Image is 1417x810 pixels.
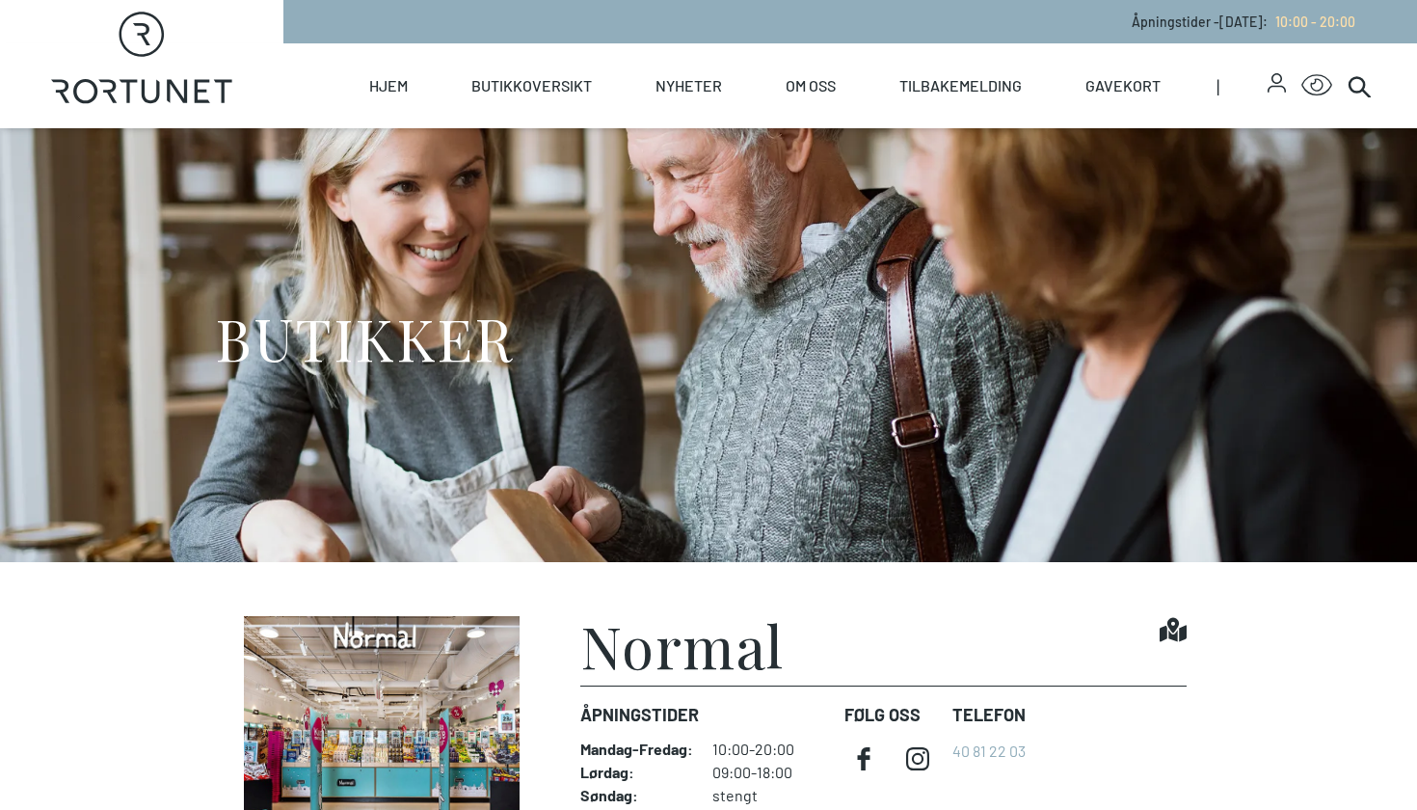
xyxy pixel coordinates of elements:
span: | [1216,43,1268,128]
button: Open Accessibility Menu [1301,70,1332,101]
dd: 09:00-18:00 [712,763,829,782]
a: Tilbakemelding [899,43,1022,128]
dt: Mandag - Fredag : [580,740,693,759]
a: Hjem [369,43,408,128]
dd: 10:00-20:00 [712,740,829,759]
a: facebook [844,740,883,778]
dt: Søndag : [580,786,693,805]
dt: Lørdag : [580,763,693,782]
dt: Telefon [952,702,1026,728]
a: Gavekort [1085,43,1161,128]
h1: Normal [580,616,785,674]
a: Nyheter [655,43,722,128]
a: instagram [898,740,937,778]
a: 10:00 - 20:00 [1268,13,1355,30]
span: 10:00 - 20:00 [1275,13,1355,30]
dd: stengt [712,786,829,805]
dt: Åpningstider [580,702,829,728]
p: Åpningstider - [DATE] : [1132,12,1355,32]
a: 40 81 22 03 [952,742,1026,760]
h1: BUTIKKER [215,302,513,374]
a: Butikkoversikt [471,43,592,128]
dt: FØLG OSS [844,702,937,728]
a: Om oss [786,43,836,128]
